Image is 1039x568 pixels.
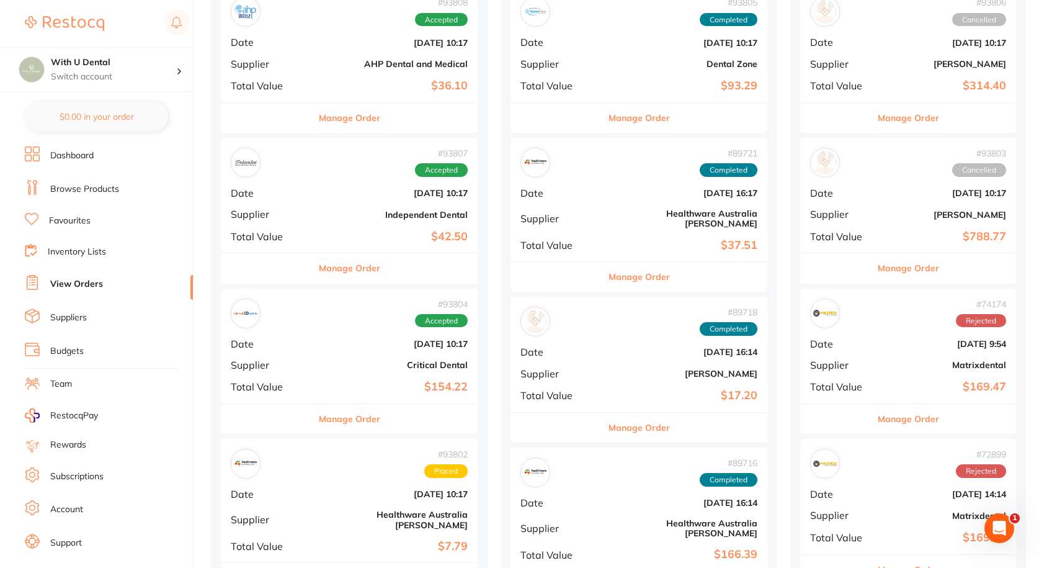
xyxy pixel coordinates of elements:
[415,163,468,177] span: Accepted
[810,80,872,91] span: Total Value
[956,314,1006,328] span: Rejected
[810,37,872,48] span: Date
[882,360,1006,370] b: Matrixdental
[810,338,872,349] span: Date
[50,537,82,549] a: Support
[316,79,468,92] b: $36.10
[234,452,257,476] img: Healthware Australia Ridley
[700,322,757,336] span: Completed
[19,57,44,82] img: With U Dental
[606,59,757,69] b: Dental Zone
[25,9,104,38] a: Restocq Logo
[25,408,98,423] a: RestocqPay
[50,439,86,451] a: Rewards
[51,71,176,83] p: Switch account
[424,449,468,459] span: # 93802
[316,540,468,553] b: $7.79
[878,404,939,434] button: Manage Order
[520,523,596,534] span: Supplier
[606,389,757,402] b: $17.20
[316,381,468,394] b: $154.22
[813,151,837,174] img: Adam Dental
[231,489,306,500] span: Date
[606,188,757,198] b: [DATE] 16:17
[606,38,757,48] b: [DATE] 10:17
[48,246,106,258] a: Inventory Lists
[415,299,468,309] span: # 93804
[952,13,1006,27] span: Cancelled
[952,148,1006,158] span: # 93803
[609,103,670,133] button: Manage Order
[316,59,468,69] b: AHP Dental and Medical
[524,461,547,484] img: Healthware Australia Ridley
[956,449,1006,459] span: # 72899
[316,360,468,370] b: Critical Dental
[319,103,380,133] button: Manage Order
[606,347,757,357] b: [DATE] 16:14
[606,239,757,252] b: $37.51
[606,369,757,379] b: [PERSON_NAME]
[606,498,757,508] b: [DATE] 16:14
[520,497,596,508] span: Date
[520,346,596,358] span: Date
[25,16,104,31] img: Restocq Logo
[956,299,1006,309] span: # 74174
[50,183,119,196] a: Browse Products
[231,231,306,242] span: Total Value
[609,413,670,443] button: Manage Order
[221,138,478,284] div: Independent Dental#93807AcceptedDate[DATE] 10:17SupplierIndependent DentalTotal Value$42.50Manage...
[25,102,168,132] button: $0.00 in your order
[700,148,757,158] span: # 89721
[231,37,306,48] span: Date
[984,513,1014,543] iframe: Intercom live chat
[50,471,104,483] a: Subscriptions
[415,148,468,158] span: # 93807
[316,489,468,499] b: [DATE] 10:17
[700,13,757,27] span: Completed
[810,209,872,220] span: Supplier
[316,339,468,349] b: [DATE] 10:17
[50,278,103,291] a: View Orders
[810,510,872,521] span: Supplier
[520,37,596,48] span: Date
[415,314,468,328] span: Accepted
[50,503,83,516] a: Account
[50,150,94,162] a: Dashboard
[810,187,872,199] span: Date
[882,188,1006,198] b: [DATE] 10:17
[878,253,939,283] button: Manage Order
[231,58,306,70] span: Supplier
[700,307,757,317] span: # 89718
[50,345,84,358] a: Budgets
[231,359,306,371] span: Supplier
[520,390,596,401] span: Total Value
[878,103,939,133] button: Manage Order
[882,79,1006,92] b: $314.40
[50,312,87,324] a: Suppliers
[319,253,380,283] button: Manage Order
[524,151,547,174] img: Healthware Australia Ridley
[316,188,468,198] b: [DATE] 10:17
[606,518,757,538] b: Healthware Australia [PERSON_NAME]
[609,262,670,292] button: Manage Order
[882,339,1006,349] b: [DATE] 9:54
[810,231,872,242] span: Total Value
[25,408,40,423] img: RestocqPay
[882,38,1006,48] b: [DATE] 10:17
[952,163,1006,177] span: Cancelled
[1010,513,1020,523] span: 1
[231,187,306,199] span: Date
[319,404,380,434] button: Manage Order
[700,163,757,177] span: Completed
[810,359,872,371] span: Supplier
[520,58,596,70] span: Supplier
[882,381,1006,394] b: $169.47
[956,464,1006,478] span: Rejected
[520,187,596,199] span: Date
[316,230,468,243] b: $42.50
[520,240,596,251] span: Total Value
[424,464,468,478] span: Placed
[50,410,98,422] span: RestocqPay
[231,514,306,525] span: Supplier
[520,549,596,561] span: Total Value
